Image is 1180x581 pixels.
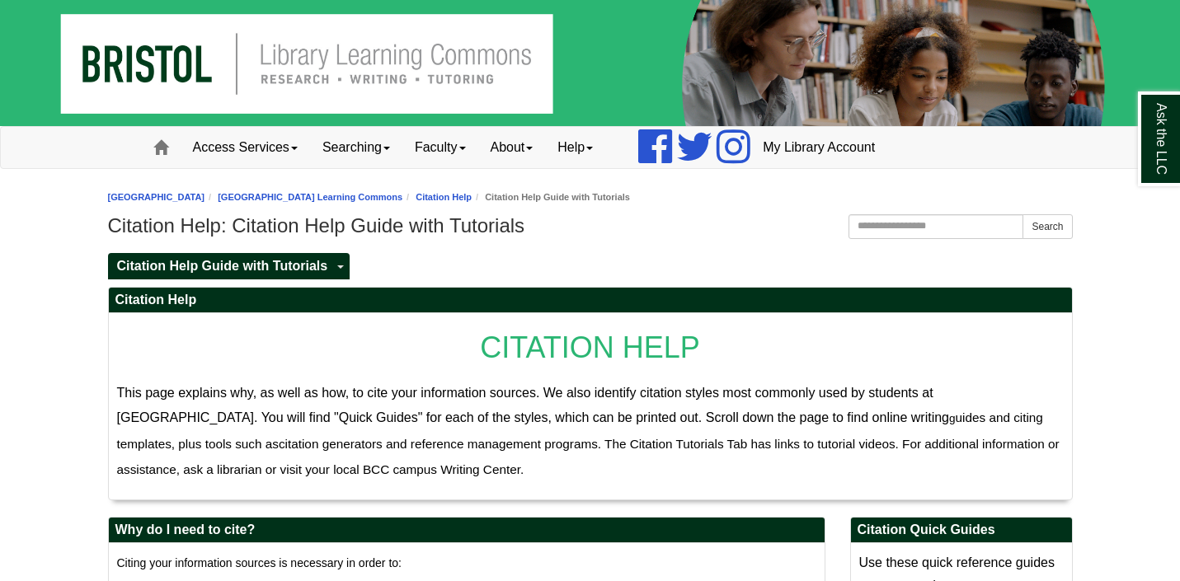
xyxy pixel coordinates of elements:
[218,192,402,202] a: [GEOGRAPHIC_DATA] Learning Commons
[545,127,605,168] a: Help
[1023,214,1072,239] button: Search
[949,412,956,424] span: g
[108,190,1073,205] nav: breadcrumb
[108,251,1073,279] div: Guide Pages
[750,127,887,168] a: My Library Account
[117,386,956,424] span: This page explains why, as well as how, to cite your information sources. We also identify citati...
[851,518,1072,543] h2: Citation Quick Guides
[416,192,472,202] a: Citation Help
[108,192,205,202] a: [GEOGRAPHIC_DATA]
[310,127,402,168] a: Searching
[117,556,402,569] span: Citing your information sources is necessary in order to:
[478,127,546,168] a: About
[472,190,630,205] li: Citation Help Guide with Tutorials
[117,259,328,273] span: Citation Help Guide with Tutorials
[108,214,1073,237] h1: Citation Help: Citation Help Guide with Tutorials
[117,410,1043,451] span: uides and citing templates, plus tools such as
[108,253,333,280] a: Citation Help Guide with Tutorials
[480,330,700,364] span: CITATION HELP
[109,288,1072,313] h2: Citation Help
[402,127,478,168] a: Faculty
[109,518,825,543] h2: Why do I need to cite?
[181,127,310,168] a: Access Services
[117,437,1060,477] span: citation generators and reference management programs. The Citation Tutorials Tab has links to tu...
